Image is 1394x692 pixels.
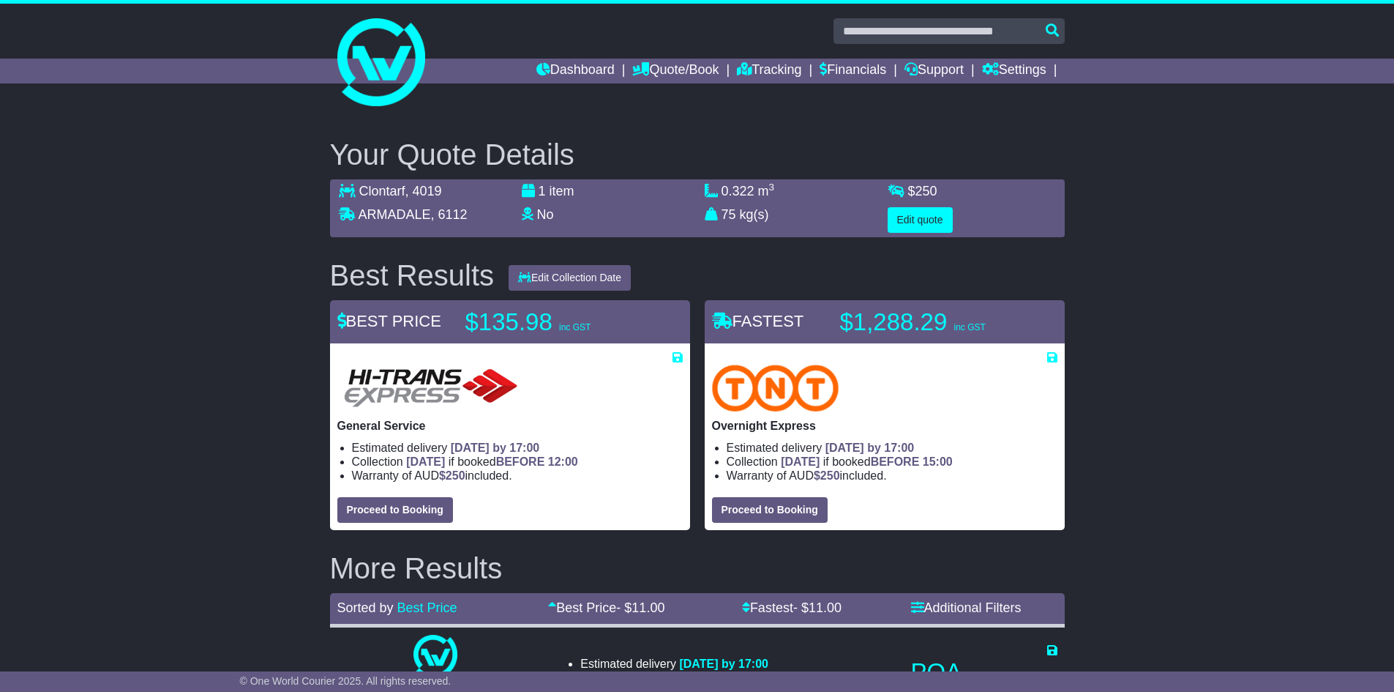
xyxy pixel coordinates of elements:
a: Quote/Book [632,59,719,83]
span: BEST PRICE [337,312,441,330]
a: Additional Filters [911,600,1022,615]
a: Fastest- $11.00 [742,600,842,615]
span: inc GST [953,322,985,332]
span: 11.00 [809,600,842,615]
span: 250 [446,469,465,482]
span: 15:00 [923,455,953,468]
a: Best Price- $11.00 [548,600,664,615]
span: , 6112 [431,207,468,222]
span: - $ [616,600,664,615]
span: Sorted by [337,600,394,615]
span: inc GST [559,322,591,332]
li: Warranty of AUD included. [727,469,1057,483]
span: FASTEST [712,312,804,330]
li: Estimated delivery [727,441,1057,455]
span: $ [908,184,937,198]
img: One World Courier: Same Day Nationwide(quotes take 0.5-1 hour) [413,635,457,679]
h2: More Results [330,552,1065,584]
span: BEFORE [496,455,545,468]
span: item [550,184,574,198]
span: 1 [539,184,546,198]
span: 250 [820,469,840,482]
p: POA [911,658,1057,687]
span: [DATE] by 17:00 [451,442,540,454]
li: Warranty of AUD included. [352,469,683,483]
li: Collection [727,455,1057,469]
span: if booked [406,455,577,468]
span: 250 [915,184,937,198]
p: General Service [337,419,683,433]
div: Best Results [323,259,502,291]
a: Support [904,59,964,83]
p: $1,288.29 [840,308,1023,337]
a: Dashboard [536,59,615,83]
li: Collection [352,455,683,469]
li: Estimated delivery [352,441,683,455]
button: Edit quote [888,207,953,233]
a: Best Price [397,600,457,615]
span: , 4019 [405,184,442,198]
span: ARMADALE [359,207,431,222]
span: [DATE] by 17:00 [825,442,915,454]
span: [DATE] [406,455,445,468]
a: Tracking [737,59,801,83]
span: - $ [793,600,842,615]
li: Collection [580,671,768,685]
a: Settings [982,59,1046,83]
span: 75 [722,207,736,222]
span: [DATE] [781,455,820,468]
span: $ [439,469,465,482]
span: m [758,184,775,198]
span: BEFORE [871,455,920,468]
button: Proceed to Booking [712,497,828,523]
button: Proceed to Booking [337,497,453,523]
p: $135.98 [465,308,648,337]
a: Financials [820,59,886,83]
span: No [537,207,554,222]
img: TNT Domestic: Overnight Express [712,365,839,412]
p: Overnight Express [712,419,1057,433]
sup: 3 [769,182,775,193]
span: [DATE] by 17:00 [679,658,768,670]
span: if booked [781,455,952,468]
span: kg(s) [740,207,769,222]
span: © One World Courier 2025. All rights reserved. [240,675,451,687]
button: Edit Collection Date [509,265,631,291]
span: Clontarf [359,184,405,198]
h2: Your Quote Details [330,138,1065,171]
span: 12:00 [548,455,578,468]
span: $ [814,469,840,482]
img: HiTrans: General Service [337,365,525,412]
span: 11.00 [632,600,664,615]
span: 0.322 [722,184,754,198]
li: Estimated delivery [580,657,768,671]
